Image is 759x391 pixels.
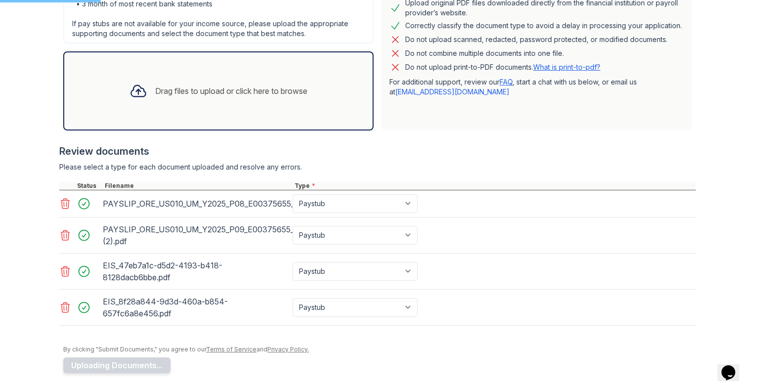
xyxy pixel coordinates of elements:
[103,182,293,190] div: Filename
[75,182,103,190] div: Status
[103,258,289,285] div: EIS_47eb7a1c-d5d2-4193-b418-8128dacb6bbe.pdf
[533,63,600,71] a: What is print-to-pdf?
[500,78,512,86] a: FAQ
[405,20,682,32] div: Correctly classify the document type to avoid a delay in processing your application.
[395,87,509,96] a: [EMAIL_ADDRESS][DOMAIN_NAME]
[405,47,564,59] div: Do not combine multiple documents into one file.
[103,196,289,212] div: PAYSLIP_ORE_US010_UM_Y2025_P08_E00375655_R01.pdf
[405,34,668,45] div: Do not upload scanned, redacted, password protected, or modified documents.
[206,346,256,353] a: Terms of Service
[63,346,696,353] div: By clicking "Submit Documents," you agree to our and
[267,346,309,353] a: Privacy Policy.
[717,351,749,381] iframe: chat widget
[103,221,289,249] div: PAYSLIP_ORE_US010_UM_Y2025_P09_E00375655_R01 (2).pdf
[103,294,289,321] div: EIS_8f28a844-9d3d-460a-b854-657fc6a8e456.pdf
[405,62,600,72] p: Do not upload print-to-PDF documents.
[293,182,696,190] div: Type
[63,357,170,373] button: Uploading Documents...
[59,144,696,158] div: Review documents
[59,162,696,172] div: Please select a type for each document uploaded and resolve any errors.
[389,77,684,97] p: For additional support, review our , start a chat with us below, or email us at
[155,85,307,97] div: Drag files to upload or click here to browse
